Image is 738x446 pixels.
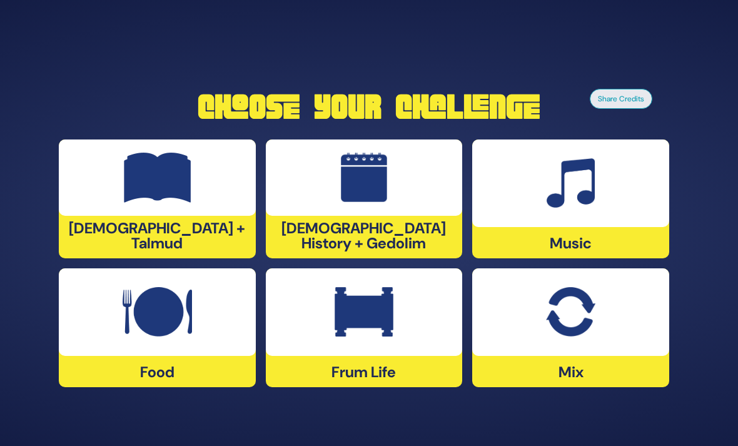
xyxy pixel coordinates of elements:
[59,139,256,258] div: [DEMOGRAPHIC_DATA] + Talmud
[590,89,652,109] button: Share Credits
[335,287,393,337] img: Frum Life
[546,287,595,337] img: Mix
[547,158,595,208] img: Music
[341,153,388,203] img: Jewish History + Gedolim
[472,268,669,387] div: Mix
[472,139,669,258] div: Music
[59,268,256,387] div: Food
[124,153,191,203] img: Tanach + Talmud
[266,139,463,258] div: [DEMOGRAPHIC_DATA] History + Gedolim
[266,268,463,387] div: Frum Life
[123,287,192,337] img: Food
[59,89,679,124] h1: Choose Your Challenge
